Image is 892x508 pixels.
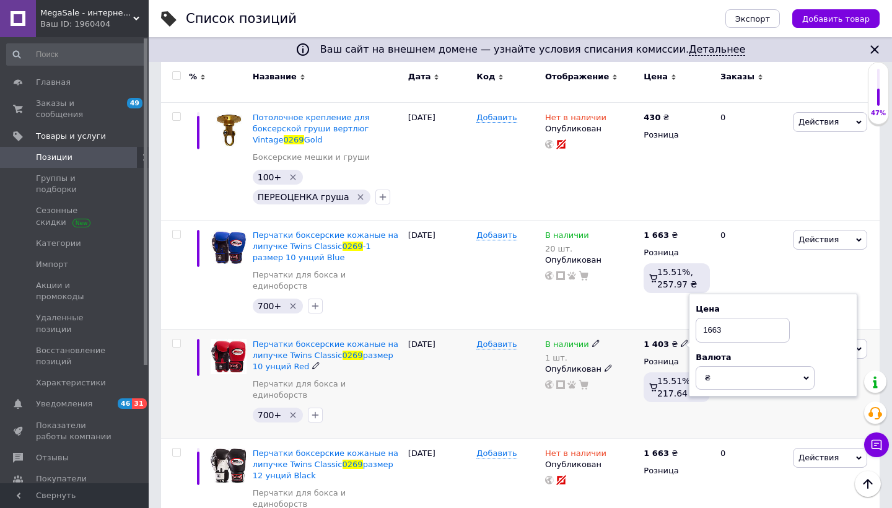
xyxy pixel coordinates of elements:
[704,373,711,382] span: ₴
[644,247,710,258] div: Розница
[644,230,678,241] div: ₴
[253,71,297,82] span: Название
[36,131,106,142] span: Товары и услуги
[211,112,247,148] img: Потолочное крепление для боксерской груши вертлюг Vintage 0269 Gold
[36,398,92,409] span: Уведомления
[36,312,115,335] span: Удаленные позиции
[132,398,146,409] span: 31
[408,71,431,82] span: Дата
[545,230,589,243] span: В наличии
[253,379,402,401] a: Перчатки для бокса и единоборств
[545,353,600,362] div: 1 шт.
[343,242,363,251] span: 0269
[211,339,247,375] img: Перчатки боксерские кожаные на липучке Twins Classic 0269 размер 10 унций Red
[545,449,606,462] span: Нет в наличии
[253,339,398,360] span: Перчатки боксерские кожаные на липучке Twins Classic
[657,376,697,398] span: 15.51%, 217.64 ₴
[36,77,71,88] span: Главная
[802,14,870,24] span: Добавить товар
[253,269,402,292] a: Перчатки для бокса и единоборств
[320,43,746,56] span: Ваш сайт на внешнем домене — узнайте условия списания комиссии.
[40,19,149,30] div: Ваш ID: 1960404
[545,459,637,470] div: Опубликован
[343,460,363,469] span: 0269
[476,230,517,240] span: Добавить
[696,304,850,315] div: Цена
[476,71,495,82] span: Код
[356,192,365,202] svg: Удалить метку
[36,280,115,302] span: Акции и промокоды
[644,339,669,349] b: 1 403
[118,398,132,409] span: 46
[545,339,589,353] span: В наличии
[186,12,297,25] div: Список позиций
[644,449,669,458] b: 1 663
[288,410,298,420] svg: Удалить метку
[127,98,142,108] span: 49
[868,109,888,118] div: 47%
[713,102,790,220] div: 0
[545,71,609,82] span: Отображение
[258,192,349,202] span: ПЕРЕОЦЕНКА груша
[189,71,197,82] span: %
[304,135,323,144] span: Gold
[792,9,880,28] button: Добавить товар
[545,255,637,266] div: Опубликован
[36,420,115,442] span: Показатели работы компании
[253,152,370,163] a: Боксерские мешки и груши
[258,410,281,420] span: 700+
[211,448,247,484] img: Перчатки боксерские кожаные на липучке Twins Classic 0269 размер 12 унций Black
[253,230,398,262] a: Перчатки боксерские кожаные на липучке Twins Classic0269-1 размер 10 унций Blue
[36,473,87,484] span: Покупатели
[36,98,115,120] span: Заказы и сообщения
[657,267,697,289] span: 15.51%, 257.97 ₴
[343,351,363,360] span: 0269
[405,220,474,329] div: [DATE]
[36,152,72,163] span: Позиции
[798,235,839,244] span: Действия
[720,71,754,82] span: Заказы
[476,339,517,349] span: Добавить
[405,329,474,438] div: [DATE]
[288,172,298,182] svg: Удалить метку
[36,377,106,388] span: Характеристики
[545,123,637,134] div: Опубликован
[36,259,68,270] span: Импорт
[725,9,780,28] button: Экспорт
[6,43,146,66] input: Поиск
[253,113,370,144] a: Потолочное крепление для боксерской груши вертлюг Vintage0269Gold
[253,460,393,480] span: размер 12 унций Black
[864,432,889,457] button: Чат с покупателем
[644,465,710,476] div: Розница
[284,135,304,144] span: 0269
[644,230,669,240] b: 1 663
[644,339,689,350] div: ₴
[253,449,398,469] span: Перчатки боксерские кожаные на липучке Twins Classic
[253,339,398,371] a: Перчатки боксерские кожаные на липучке Twins Classic0269размер 10 унций Red
[253,113,370,144] span: Потолочное крепление для боксерской груши вертлюг Vintage
[545,244,589,253] div: 20 шт.
[798,453,839,462] span: Действия
[253,351,393,371] span: размер 10 унций Red
[644,112,669,123] div: ₴
[644,448,678,459] div: ₴
[258,172,281,182] span: 100+
[713,220,790,329] div: 0
[855,471,881,497] button: Наверх
[689,43,745,56] a: Детальнее
[476,449,517,458] span: Добавить
[735,14,770,24] span: Экспорт
[36,238,81,249] span: Категории
[253,230,398,251] span: Перчатки боксерские кожаные на липучке Twins Classic
[545,364,637,375] div: Опубликован
[36,452,69,463] span: Отзывы
[696,352,850,363] div: Валюта
[405,102,474,220] div: [DATE]
[288,301,298,311] svg: Удалить метку
[258,301,281,311] span: 700+
[644,129,710,141] div: Розница
[644,71,668,82] span: Цена
[40,7,133,19] span: MegaSale - интернет-супермаркет
[36,345,115,367] span: Восстановление позиций
[36,173,115,195] span: Группы и подборки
